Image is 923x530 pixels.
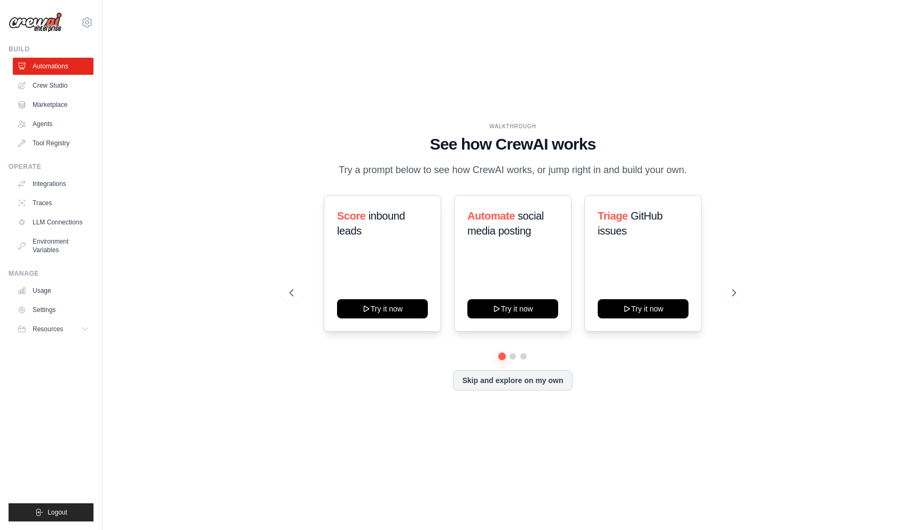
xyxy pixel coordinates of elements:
[13,77,93,94] a: Crew Studio
[598,299,689,318] button: Try it now
[13,96,93,113] a: Marketplace
[13,175,93,192] a: Integrations
[13,214,93,231] a: LLM Connections
[453,370,572,391] button: Skip and explore on my own
[9,45,93,53] div: Build
[337,299,428,318] button: Try it now
[870,479,923,530] iframe: Chat Widget
[598,210,663,237] span: GitHub issues
[333,162,692,178] p: Try a prompt below to see how CrewAI works, or jump right in and build your own.
[467,299,558,318] button: Try it now
[13,321,93,338] button: Resources
[13,194,93,212] a: Traces
[337,210,366,222] span: Score
[13,115,93,132] a: Agents
[9,12,62,33] img: Logo
[290,122,736,130] div: WALKTHROUGH
[290,135,736,154] h1: See how CrewAI works
[13,282,93,299] a: Usage
[467,210,515,222] span: Automate
[9,162,93,171] div: Operate
[9,503,93,521] button: Logout
[13,301,93,318] a: Settings
[13,233,93,259] a: Environment Variables
[337,210,405,237] span: inbound leads
[9,269,93,278] div: Manage
[598,210,628,222] span: Triage
[48,508,67,517] span: Logout
[13,58,93,75] a: Automations
[13,135,93,152] a: Tool Registry
[33,325,63,333] span: Resources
